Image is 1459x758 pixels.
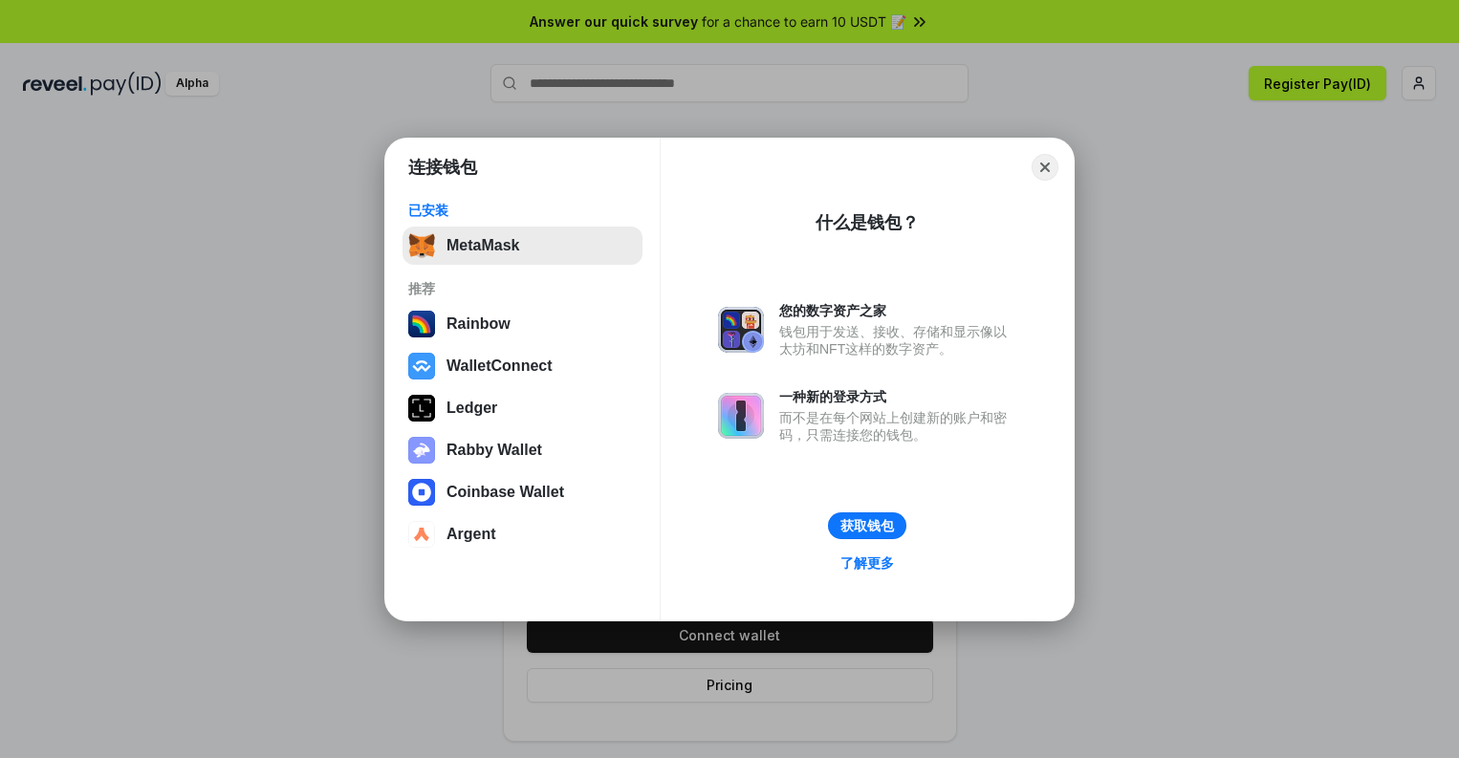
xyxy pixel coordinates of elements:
div: Rainbow [446,315,511,333]
button: Argent [403,515,642,553]
img: svg+xml,%3Csvg%20fill%3D%22none%22%20height%3D%2233%22%20viewBox%3D%220%200%2035%2033%22%20width%... [408,232,435,259]
div: Coinbase Wallet [446,484,564,501]
a: 了解更多 [829,551,905,575]
img: svg+xml,%3Csvg%20xmlns%3D%22http%3A%2F%2Fwww.w3.org%2F2000%2Fsvg%22%20fill%3D%22none%22%20viewBox... [408,437,435,464]
h1: 连接钱包 [408,156,477,179]
button: WalletConnect [403,347,642,385]
div: 获取钱包 [840,517,894,534]
div: 已安装 [408,202,637,219]
div: 您的数字资产之家 [779,302,1016,319]
img: svg+xml,%3Csvg%20width%3D%22120%22%20height%3D%22120%22%20viewBox%3D%220%200%20120%20120%22%20fil... [408,311,435,337]
div: 什么是钱包？ [816,211,919,234]
div: 钱包用于发送、接收、存储和显示像以太坊和NFT这样的数字资产。 [779,323,1016,357]
img: svg+xml,%3Csvg%20width%3D%2228%22%20height%3D%2228%22%20viewBox%3D%220%200%2028%2028%22%20fill%3D... [408,353,435,379]
button: MetaMask [403,227,642,265]
button: 获取钱包 [828,512,906,539]
div: MetaMask [446,237,519,254]
button: Rainbow [403,305,642,343]
img: svg+xml,%3Csvg%20xmlns%3D%22http%3A%2F%2Fwww.w3.org%2F2000%2Fsvg%22%20fill%3D%22none%22%20viewBox... [718,393,764,439]
div: WalletConnect [446,357,553,375]
button: Ledger [403,389,642,427]
div: 一种新的登录方式 [779,388,1016,405]
button: Coinbase Wallet [403,473,642,511]
div: 推荐 [408,280,637,297]
div: Argent [446,526,496,543]
div: 而不是在每个网站上创建新的账户和密码，只需连接您的钱包。 [779,409,1016,444]
img: svg+xml,%3Csvg%20xmlns%3D%22http%3A%2F%2Fwww.w3.org%2F2000%2Fsvg%22%20fill%3D%22none%22%20viewBox... [718,307,764,353]
button: Rabby Wallet [403,431,642,469]
button: Close [1032,154,1058,181]
div: Ledger [446,400,497,417]
div: 了解更多 [840,554,894,572]
div: Rabby Wallet [446,442,542,459]
img: svg+xml,%3Csvg%20xmlns%3D%22http%3A%2F%2Fwww.w3.org%2F2000%2Fsvg%22%20width%3D%2228%22%20height%3... [408,395,435,422]
img: svg+xml,%3Csvg%20width%3D%2228%22%20height%3D%2228%22%20viewBox%3D%220%200%2028%2028%22%20fill%3D... [408,521,435,548]
img: svg+xml,%3Csvg%20width%3D%2228%22%20height%3D%2228%22%20viewBox%3D%220%200%2028%2028%22%20fill%3D... [408,479,435,506]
